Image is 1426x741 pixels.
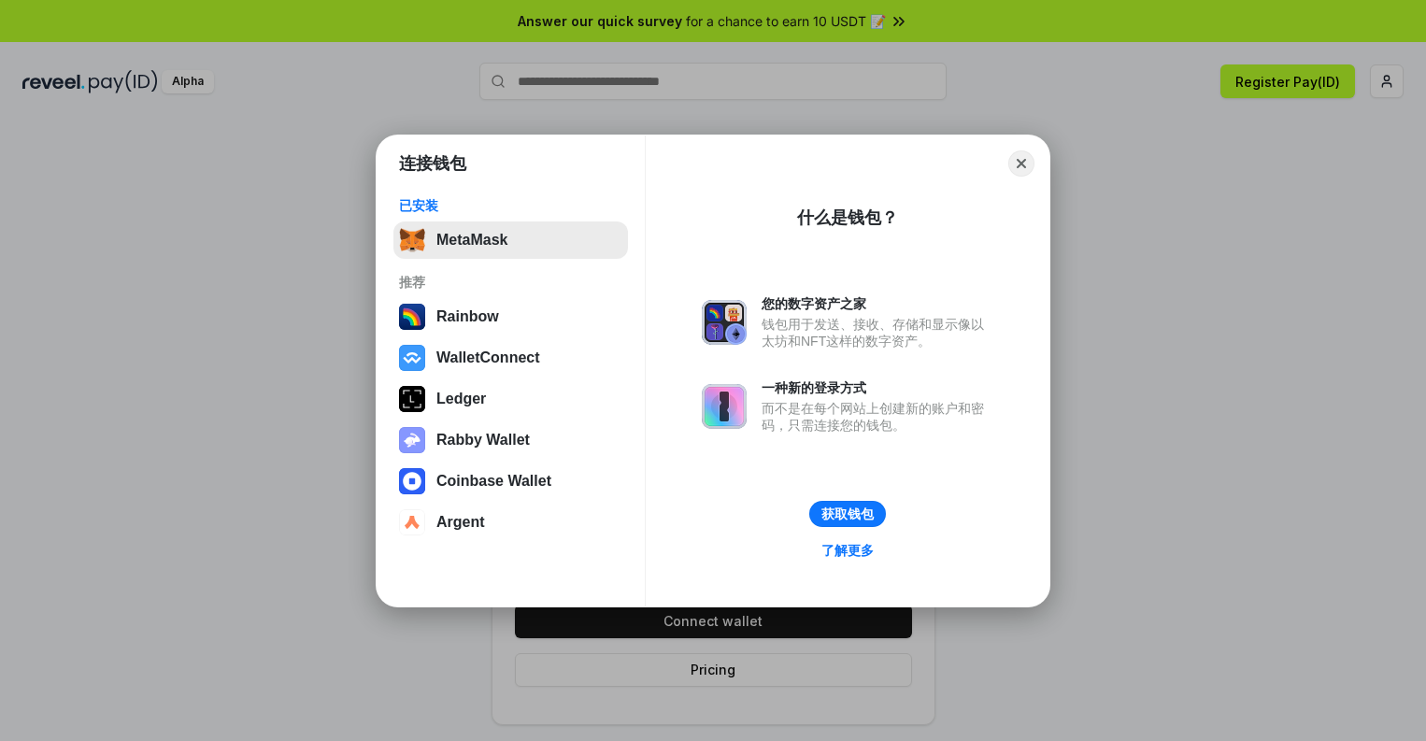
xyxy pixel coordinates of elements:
div: Rabby Wallet [436,432,530,449]
button: Coinbase Wallet [393,463,628,500]
div: 什么是钱包？ [797,207,898,229]
button: MetaMask [393,221,628,259]
img: svg+xml,%3Csvg%20width%3D%2228%22%20height%3D%2228%22%20viewBox%3D%220%200%2028%2028%22%20fill%3D... [399,345,425,371]
button: Argent [393,504,628,541]
img: svg+xml,%3Csvg%20width%3D%2228%22%20height%3D%2228%22%20viewBox%3D%220%200%2028%2028%22%20fill%3D... [399,468,425,494]
button: WalletConnect [393,339,628,377]
div: WalletConnect [436,349,540,366]
div: MetaMask [436,232,507,249]
a: 了解更多 [810,538,885,563]
div: 获取钱包 [821,506,874,522]
button: Rainbow [393,298,628,335]
button: Rabby Wallet [393,421,628,459]
button: Close [1008,150,1034,177]
div: 一种新的登录方式 [762,379,993,396]
div: 了解更多 [821,542,874,559]
div: Argent [436,514,485,531]
img: svg+xml,%3Csvg%20xmlns%3D%22http%3A%2F%2Fwww.w3.org%2F2000%2Fsvg%22%20fill%3D%22none%22%20viewBox... [702,384,747,429]
img: svg+xml,%3Csvg%20fill%3D%22none%22%20height%3D%2233%22%20viewBox%3D%220%200%2035%2033%22%20width%... [399,227,425,253]
img: svg+xml,%3Csvg%20width%3D%22120%22%20height%3D%22120%22%20viewBox%3D%220%200%20120%20120%22%20fil... [399,304,425,330]
div: 而不是在每个网站上创建新的账户和密码，只需连接您的钱包。 [762,400,993,434]
h1: 连接钱包 [399,152,466,175]
img: svg+xml,%3Csvg%20width%3D%2228%22%20height%3D%2228%22%20viewBox%3D%220%200%2028%2028%22%20fill%3D... [399,509,425,535]
div: 钱包用于发送、接收、存储和显示像以太坊和NFT这样的数字资产。 [762,316,993,349]
div: Ledger [436,391,486,407]
div: 推荐 [399,274,622,291]
div: 您的数字资产之家 [762,295,993,312]
div: 已安装 [399,197,622,214]
img: svg+xml,%3Csvg%20xmlns%3D%22http%3A%2F%2Fwww.w3.org%2F2000%2Fsvg%22%20width%3D%2228%22%20height%3... [399,386,425,412]
div: Coinbase Wallet [436,473,551,490]
div: Rainbow [436,308,499,325]
img: svg+xml,%3Csvg%20xmlns%3D%22http%3A%2F%2Fwww.w3.org%2F2000%2Fsvg%22%20fill%3D%22none%22%20viewBox... [399,427,425,453]
img: svg+xml,%3Csvg%20xmlns%3D%22http%3A%2F%2Fwww.w3.org%2F2000%2Fsvg%22%20fill%3D%22none%22%20viewBox... [702,300,747,345]
button: 获取钱包 [809,501,886,527]
button: Ledger [393,380,628,418]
